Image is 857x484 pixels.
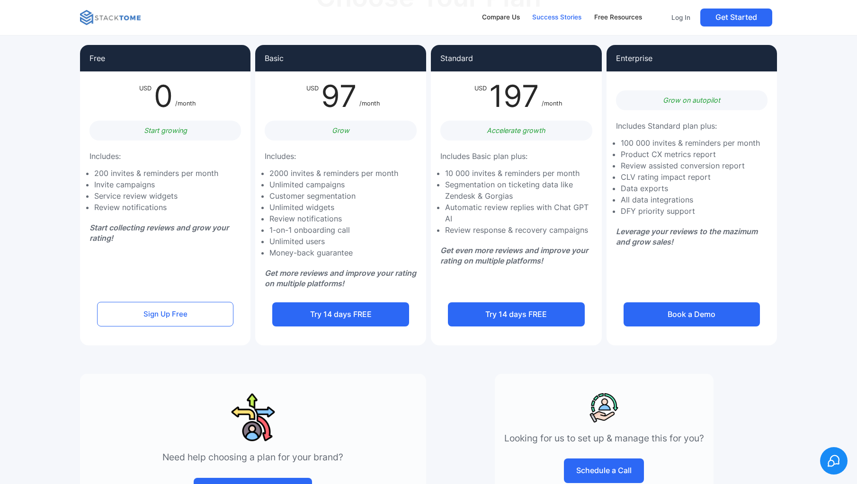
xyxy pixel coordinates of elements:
[487,126,545,134] em: Accelerate growth
[440,150,527,163] p: Includes Basic plan plus:
[94,202,218,213] li: Review notifications
[700,9,772,26] a: Get Started
[269,236,398,247] li: Unlimited users
[594,12,642,23] div: Free Resources
[269,247,398,258] li: Money-back guarantee
[265,268,416,288] em: Get more reviews and improve your rating on multiple platforms!
[590,8,647,27] a: Free Resources
[89,451,417,464] p: Need help choosing a plan for your brand?
[89,54,105,62] p: Free
[445,202,597,224] li: Automatic review replies with Chat GPT AI
[564,458,644,483] a: Schedule a Call
[445,224,597,236] li: Review response & recovery campaigns
[269,202,398,213] li: Unlimited widgets
[671,13,690,22] p: Log In
[269,213,398,224] li: Review notifications
[616,227,758,246] em: Leverage your reviews to the mazimum and grow sales!
[445,167,597,179] li: 10 000 invites & reminders per month
[440,54,473,62] p: Standard
[319,81,359,111] div: 97
[621,137,760,149] li: 100 000 invites & reminders per month
[624,302,760,326] a: Book a Demo
[272,302,409,326] a: Try 14 days FREE
[532,12,581,23] div: Success Stories
[269,190,398,202] li: Customer segmentation
[621,171,760,183] li: CLV rating impact report
[144,126,187,134] em: Start growing
[621,149,760,160] li: Product CX metrics report
[616,120,717,132] p: Includes Standard plan plus:
[477,8,524,27] a: Compare Us
[445,179,597,202] li: Segmentation on ticketing data like Zendesk & Gorgias
[94,167,218,179] li: 200 invites & reminders per month
[269,179,398,190] li: Unlimited campaigns
[663,96,720,104] em: Grow on autopilot
[265,54,284,62] p: Basic
[504,432,704,445] p: Looking for us to set up & manage this for you?
[448,302,584,326] a: Try 14 days FREE
[269,167,398,179] li: 2000 invites & reminders per month
[621,183,760,194] li: Data exports
[482,12,520,23] div: Compare Us
[487,81,542,111] div: 197
[621,205,760,217] li: DFY priority support
[359,81,380,111] div: /month
[139,81,152,111] div: USD
[94,190,218,202] li: Service review widgets
[440,246,588,265] em: Get even more reviews and improve your rating on multiple platforms!
[269,224,398,236] li: 1-on-1 onboarding call
[616,54,652,62] p: Enterprise
[89,223,229,243] em: Start collecting reviews and grow your rating!
[542,81,562,111] div: /month
[94,179,218,190] li: Invite campaigns
[175,81,196,111] div: /month
[665,9,696,26] a: Log In
[89,150,121,163] p: Includes:
[474,81,487,111] div: USD
[332,126,349,134] em: Grow
[528,8,586,27] a: Success Stories
[621,160,760,171] li: Review assisted conversion report
[621,194,760,205] li: All data integrations
[97,302,233,326] a: Sign Up Free
[306,81,319,111] div: USD
[152,81,175,111] div: 0
[265,150,296,163] p: Includes:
